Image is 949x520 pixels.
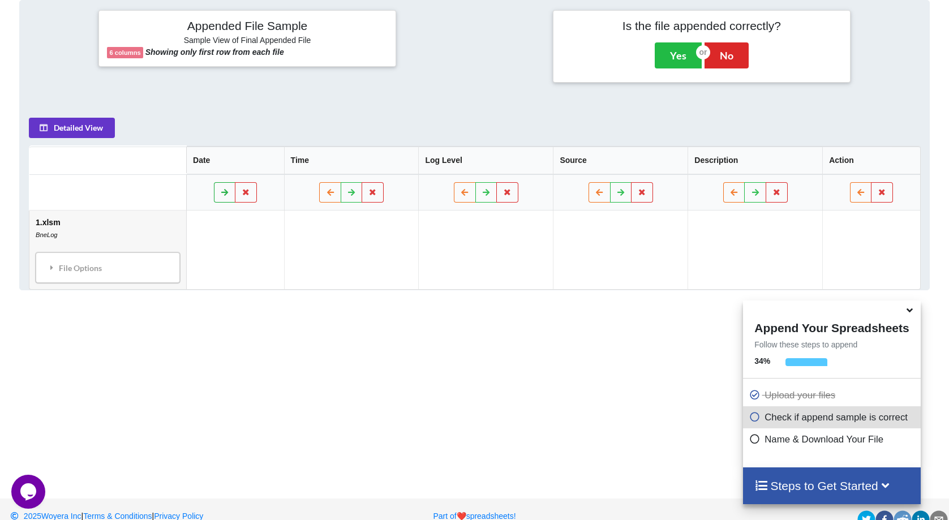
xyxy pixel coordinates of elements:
[36,231,58,238] i: BneLog
[754,479,909,493] h4: Steps to Get Started
[749,410,917,424] p: Check if append sample is correct
[284,147,418,174] th: Time
[29,210,186,289] td: 1.xlsm
[754,356,770,366] b: 34 %
[11,475,48,509] iframe: chat widget
[688,147,822,174] th: Description
[749,432,917,446] p: Name & Download Your File
[107,36,387,47] h6: Sample View of Final Appended File
[553,147,688,174] th: Source
[705,42,749,68] button: No
[561,19,841,33] h4: Is the file appended correctly?
[39,256,177,280] div: File Options
[145,48,284,57] b: Showing only first row from each file
[743,318,920,335] h4: Append Your Spreadsheets
[109,49,140,56] b: 6 columns
[822,147,920,174] th: Action
[186,147,284,174] th: Date
[107,19,387,35] h4: Appended File Sample
[743,339,920,350] p: Follow these steps to append
[749,388,917,402] p: Upload your files
[655,42,702,68] button: Yes
[29,118,115,138] button: Detailed View
[418,147,553,174] th: Log Level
